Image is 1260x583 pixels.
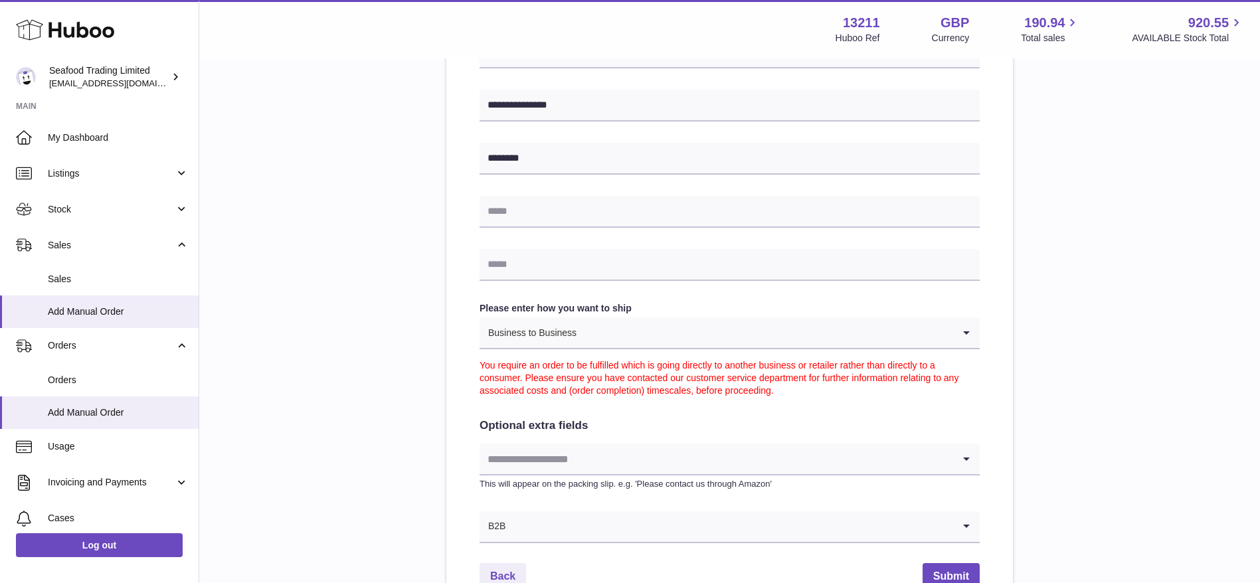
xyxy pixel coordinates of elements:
span: 920.55 [1188,14,1229,32]
a: 920.55 AVAILABLE Stock Total [1132,14,1244,44]
span: Sales [48,273,189,286]
span: My Dashboard [48,131,189,144]
input: Search for option [480,444,953,474]
span: Cases [48,512,189,525]
div: You require an order to be fulfilled which is going directly to another business or retailer rath... [480,349,980,397]
a: 190.94 Total sales [1021,14,1080,44]
span: Add Manual Order [48,305,189,318]
span: Stock [48,203,175,216]
strong: GBP [941,14,969,32]
label: Please enter how you want to ship [480,302,980,315]
p: This will appear on the packing slip. e.g. 'Please contact us through Amazon' [480,478,980,490]
span: Total sales [1021,32,1080,44]
span: Orders [48,374,189,386]
a: Log out [16,533,183,557]
h2: Optional extra fields [480,418,980,434]
span: 190.94 [1024,14,1065,32]
span: Sales [48,239,175,252]
span: Listings [48,167,175,180]
span: Orders [48,339,175,352]
strong: 13211 [843,14,880,32]
span: [EMAIL_ADDRESS][DOMAIN_NAME] [49,78,195,88]
span: AVAILABLE Stock Total [1132,32,1244,44]
span: Invoicing and Payments [48,476,175,489]
div: Search for option [480,317,980,349]
input: Search for option [506,511,953,542]
div: Search for option [480,511,980,543]
input: Search for option [577,317,953,348]
div: Currency [932,32,970,44]
span: Usage [48,440,189,453]
span: B2B [480,511,506,542]
div: Search for option [480,444,980,475]
span: Add Manual Order [48,406,189,419]
span: Business to Business [480,317,577,348]
div: Seafood Trading Limited [49,64,169,90]
img: internalAdmin-13211@internal.huboo.com [16,67,36,87]
div: Huboo Ref [836,32,880,44]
